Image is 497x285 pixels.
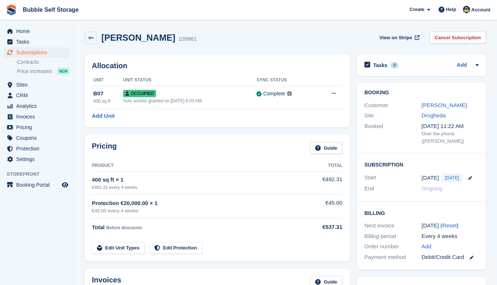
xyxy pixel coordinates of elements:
[364,184,422,193] div: End
[4,47,69,58] a: menu
[92,74,123,86] th: Unit
[106,225,142,230] span: Before discounts
[422,112,446,118] a: Drogheda
[16,37,60,47] span: Tasks
[377,32,421,44] a: View on Stripe
[149,242,202,254] a: Edit Protection
[93,98,123,105] div: 400 sq ft
[390,62,399,69] div: 0
[364,253,422,262] div: Payment method
[4,112,69,122] a: menu
[422,130,479,145] div: Over the phone ([PERSON_NAME])
[422,122,479,131] div: [DATE] 11:22 AM
[364,209,479,216] h2: Billing
[364,161,479,168] h2: Subscription
[4,133,69,143] a: menu
[422,242,432,251] a: Add
[446,6,456,13] span: Help
[379,34,412,41] span: View on Stripe
[287,91,292,96] img: icon-info-grey-7440780725fd019a000dd9b08b2336e03edf1995a4989e88bcd33f0948082b44.svg
[178,35,197,43] div: 109961
[422,253,479,262] div: Debit/Credit Card
[16,180,60,190] span: Booking Portal
[92,184,304,191] div: €492.31 every 4 weeks
[16,133,60,143] span: Coupons
[4,154,69,164] a: menu
[123,90,156,97] span: Occupied
[101,33,175,43] h2: [PERSON_NAME]
[422,185,443,191] span: Ongoing
[16,47,60,58] span: Subscriptions
[364,222,422,230] div: Next invoice
[92,176,304,184] div: 400 sq ft × 1
[16,90,60,101] span: CRM
[364,242,422,251] div: Order number
[422,222,479,230] div: [DATE] ( )
[4,37,69,47] a: menu
[364,112,422,120] div: Site
[92,242,145,254] a: Edit Unit Types
[4,90,69,101] a: menu
[422,102,467,108] a: [PERSON_NAME]
[92,62,342,70] h2: Allocation
[57,67,69,75] div: NEW
[92,224,105,230] span: Total
[364,232,422,241] div: Billing period
[7,171,73,178] span: Storefront
[442,222,457,229] a: Reset
[16,101,60,111] span: Analytics
[6,4,17,15] img: stora-icon-8386f47178a22dfd0bd8f6a31ec36ba5ce8667c1dd55bd0f319d3a0aa187defe.svg
[4,122,69,132] a: menu
[310,142,342,154] a: Guide
[16,122,60,132] span: Pricing
[92,199,304,208] div: Protection €20,000.00 × 1
[123,74,257,86] th: Unit Status
[17,68,52,75] span: Price increases
[373,62,388,69] h2: Tasks
[442,173,462,182] span: [DATE]
[4,80,69,90] a: menu
[304,160,342,172] th: Total
[364,101,422,110] div: Customer
[263,90,285,98] div: Complete
[410,6,424,13] span: Create
[304,223,342,231] div: €537.31
[304,195,342,219] td: €45.00
[256,74,316,86] th: Sync Status
[17,59,69,66] a: Contracts
[429,32,486,44] a: Cancel Subscription
[16,112,60,122] span: Invoices
[463,6,470,13] img: Tom Gilmore
[16,80,60,90] span: Sites
[4,143,69,154] a: menu
[92,207,304,215] div: €45.00 every 4 weeks
[17,67,69,75] a: Price increases NEW
[4,180,69,190] a: menu
[20,4,82,16] a: Bubble Self Storage
[16,26,60,36] span: Home
[61,180,69,189] a: Preview store
[16,154,60,164] span: Settings
[422,174,439,182] time: 2025-09-29 00:00:00 UTC
[93,89,123,98] div: B07
[422,232,479,241] div: Every 4 weeks
[364,122,422,145] div: Booked
[16,143,60,154] span: Protection
[92,142,117,154] h2: Pricing
[364,90,479,96] h2: Booking
[123,98,257,104] div: Auto access granted on [DATE] 6:03 AM
[4,26,69,36] a: menu
[364,173,422,182] div: Start
[4,101,69,111] a: menu
[92,160,304,172] th: Product
[304,171,342,194] td: €492.31
[471,6,490,14] span: Account
[92,112,115,120] a: Add Unit
[457,61,467,70] a: Add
